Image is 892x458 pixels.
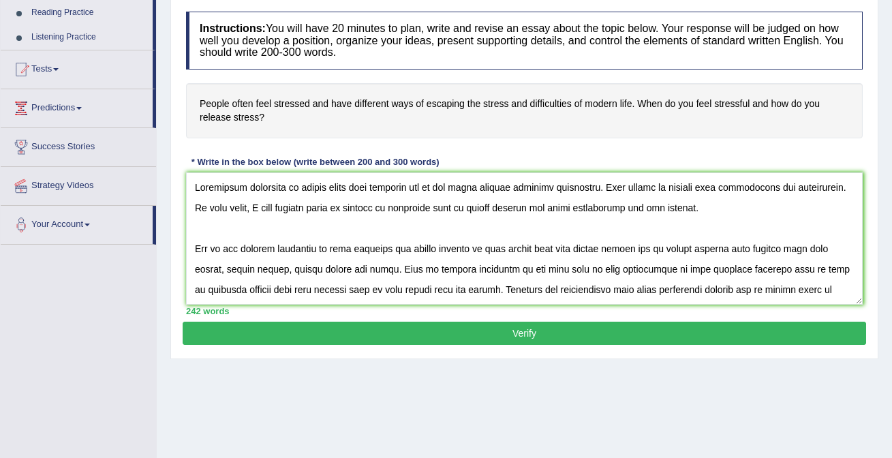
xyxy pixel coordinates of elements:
b: Instructions: [200,22,266,34]
a: Strategy Videos [1,167,156,201]
a: Listening Practice [25,25,153,50]
h4: You will have 20 minutes to plan, write and revise an essay about the topic below. Your response ... [186,12,863,70]
h4: People often feel stressed and have different ways of escaping the stress and difficulties of mod... [186,83,863,138]
div: * Write in the box below (write between 200 and 300 words) [186,155,444,168]
a: Reading Practice [25,1,153,25]
button: Verify [183,322,866,345]
a: Tests [1,50,153,85]
a: Success Stories [1,128,156,162]
a: Predictions [1,89,153,123]
div: 242 words [186,305,863,318]
a: Your Account [1,206,153,240]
